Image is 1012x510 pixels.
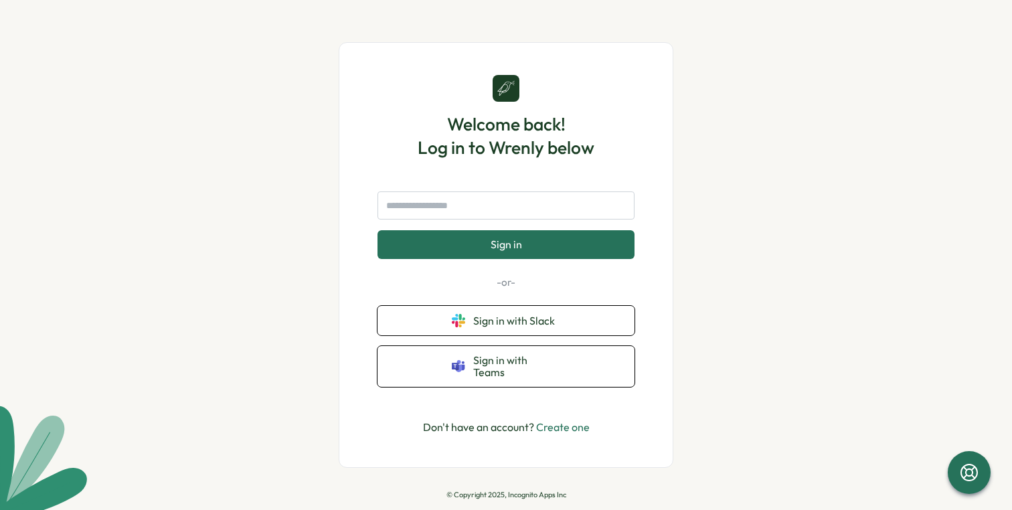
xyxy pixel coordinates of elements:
p: Don't have an account? [423,419,590,436]
a: Create one [536,420,590,434]
span: Sign in [491,238,522,250]
p: -or- [377,275,635,290]
button: Sign in with Teams [377,346,635,387]
button: Sign in with Slack [377,306,635,335]
p: © Copyright 2025, Incognito Apps Inc [446,491,566,499]
h1: Welcome back! Log in to Wrenly below [418,112,594,159]
span: Sign in with Teams [473,354,560,379]
span: Sign in with Slack [473,315,560,327]
button: Sign in [377,230,635,258]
